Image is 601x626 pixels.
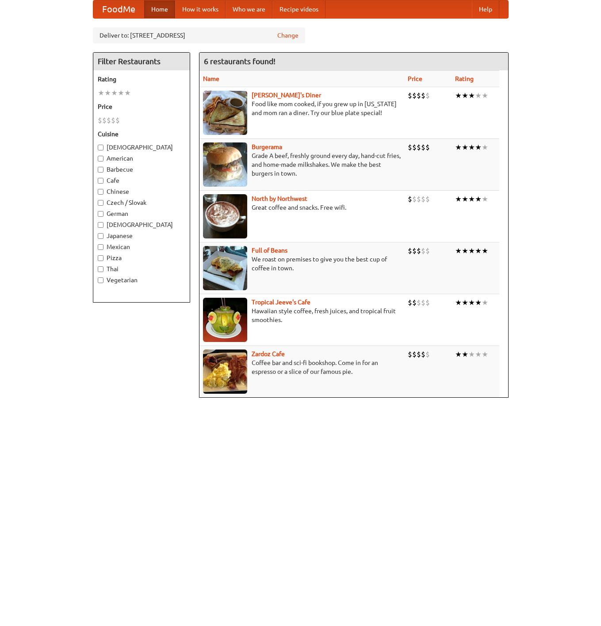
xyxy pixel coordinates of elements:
[98,154,185,163] label: American
[93,53,190,70] h4: Filter Restaurants
[468,91,475,100] li: ★
[203,142,247,187] img: burgerama.jpg
[412,349,417,359] li: $
[204,57,276,65] ng-pluralize: 6 restaurants found!
[203,100,401,117] p: Food like mom cooked, if you grew up in [US_STATE] and mom ran a diner. Try our blue plate special!
[98,231,185,240] label: Japanese
[412,246,417,256] li: $
[425,349,430,359] li: $
[98,187,185,196] label: Chinese
[462,142,468,152] li: ★
[98,266,103,272] input: Thai
[272,0,325,18] a: Recipe videos
[203,151,401,178] p: Grade A beef, freshly ground every day, hand-cut fries, and home-made milkshakes. We make the bes...
[408,194,412,204] li: $
[252,350,285,357] b: Zardoz Cafe
[412,91,417,100] li: $
[482,298,488,307] li: ★
[98,165,185,174] label: Barbecue
[425,298,430,307] li: $
[475,142,482,152] li: ★
[455,349,462,359] li: ★
[425,194,430,204] li: $
[98,242,185,251] label: Mexican
[203,298,247,342] img: jeeves.jpg
[98,145,103,150] input: [DEMOGRAPHIC_DATA]
[421,142,425,152] li: $
[203,246,247,290] img: beans.jpg
[98,189,103,195] input: Chinese
[462,246,468,256] li: ★
[417,349,421,359] li: $
[93,0,144,18] a: FoodMe
[98,233,103,239] input: Japanese
[252,195,307,202] b: North by Northwest
[203,255,401,273] p: We roast on premises to give you the best cup of coffee in town.
[98,88,104,98] li: ★
[98,178,103,184] input: Cafe
[455,298,462,307] li: ★
[98,244,103,250] input: Mexican
[421,194,425,204] li: $
[98,167,103,173] input: Barbecue
[203,307,401,324] p: Hawaiian style coffee, fresh juices, and tropical fruit smoothies.
[111,88,118,98] li: ★
[417,246,421,256] li: $
[455,75,474,82] a: Rating
[203,358,401,376] p: Coffee bar and sci-fi bookshop. Come in for an espresso or a slice of our famous pie.
[408,142,412,152] li: $
[421,91,425,100] li: $
[462,194,468,204] li: ★
[408,246,412,256] li: $
[98,265,185,273] label: Thai
[421,349,425,359] li: $
[98,200,103,206] input: Czech / Slovak
[482,142,488,152] li: ★
[98,75,185,84] h5: Rating
[252,92,321,99] a: [PERSON_NAME]'s Diner
[98,222,103,228] input: [DEMOGRAPHIC_DATA]
[98,253,185,262] label: Pizza
[98,156,103,161] input: American
[98,211,103,217] input: German
[408,75,422,82] a: Price
[98,115,102,125] li: $
[118,88,124,98] li: ★
[425,91,430,100] li: $
[468,194,475,204] li: ★
[482,349,488,359] li: ★
[252,247,287,254] a: Full of Beans
[203,194,247,238] img: north.jpg
[203,349,247,394] img: zardoz.jpg
[98,255,103,261] input: Pizza
[98,198,185,207] label: Czech / Slovak
[482,246,488,256] li: ★
[425,246,430,256] li: $
[421,298,425,307] li: $
[175,0,226,18] a: How it works
[475,246,482,256] li: ★
[144,0,175,18] a: Home
[482,194,488,204] li: ★
[203,75,219,82] a: Name
[472,0,499,18] a: Help
[468,142,475,152] li: ★
[93,27,305,43] div: Deliver to: [STREET_ADDRESS]
[252,299,310,306] b: Tropical Jeeve's Cafe
[98,209,185,218] label: German
[408,349,412,359] li: $
[203,91,247,135] img: sallys.jpg
[468,246,475,256] li: ★
[421,246,425,256] li: $
[455,91,462,100] li: ★
[417,298,421,307] li: $
[412,194,417,204] li: $
[102,115,107,125] li: $
[252,143,282,150] a: Burgerama
[482,91,488,100] li: ★
[417,142,421,152] li: $
[98,277,103,283] input: Vegetarian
